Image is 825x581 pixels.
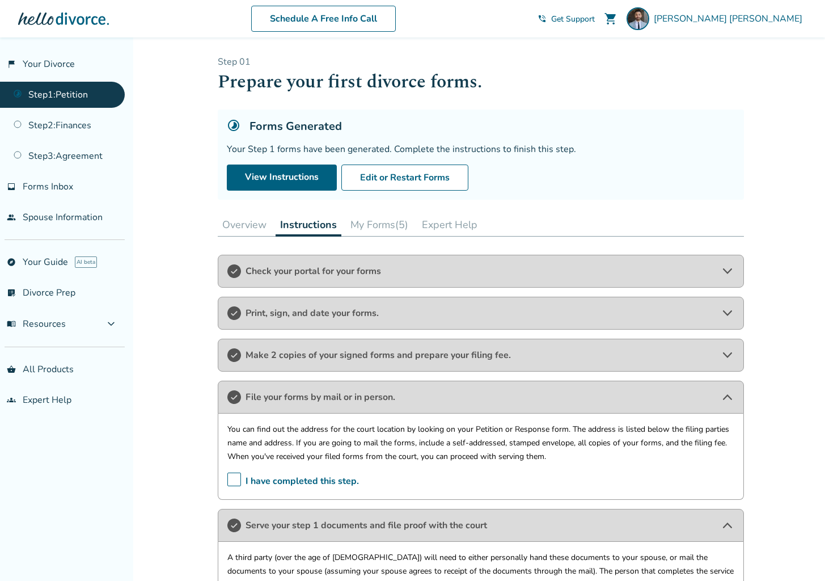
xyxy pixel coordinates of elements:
a: phone_in_talkGet Support [538,14,595,24]
span: shopping_cart [604,12,617,26]
span: explore [7,258,16,267]
span: File your forms by mail or in person. [246,391,716,403]
span: Serve your step 1 documents and file proof with the court [246,519,716,532]
span: flag_2 [7,60,16,69]
span: Forms Inbox [23,180,73,193]
a: View Instructions [227,165,337,191]
h5: Forms Generated [249,119,342,134]
button: Expert Help [417,213,482,236]
span: shopping_basket [7,365,16,374]
iframe: Chat Widget [571,125,825,581]
span: Resources [7,318,66,330]
span: [PERSON_NAME] [PERSON_NAME] [654,12,807,25]
p: When you've received your filed forms from the court, you can proceed with serving them. [227,450,734,464]
button: Instructions [276,213,341,237]
span: Check your portal for your forms [246,265,716,277]
p: Step 0 1 [218,56,744,68]
span: Print, sign, and date your forms. [246,307,716,319]
p: You can find out the address for the court location by looking on your Petition or Response form.... [227,423,734,450]
span: menu_book [7,319,16,329]
span: Make 2 copies of your signed forms and prepare your filing fee. [246,349,716,361]
span: groups [7,395,16,405]
button: Overview [218,213,271,236]
span: inbox [7,182,16,191]
img: Luis Quiroz [627,7,649,30]
span: I have completed this step. [227,473,359,490]
span: AI beta [75,256,97,268]
span: Get Support [551,14,595,24]
h1: Prepare your first divorce forms. [218,68,744,96]
button: My Forms(5) [346,213,413,236]
button: Edit or Restart Forms [341,165,468,191]
span: phone_in_talk [538,14,547,23]
span: list_alt_check [7,288,16,297]
a: Schedule A Free Info Call [251,6,396,32]
span: expand_more [104,317,118,331]
span: people [7,213,16,222]
div: Your Step 1 forms have been generated. Complete the instructions to finish this step. [227,143,735,155]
